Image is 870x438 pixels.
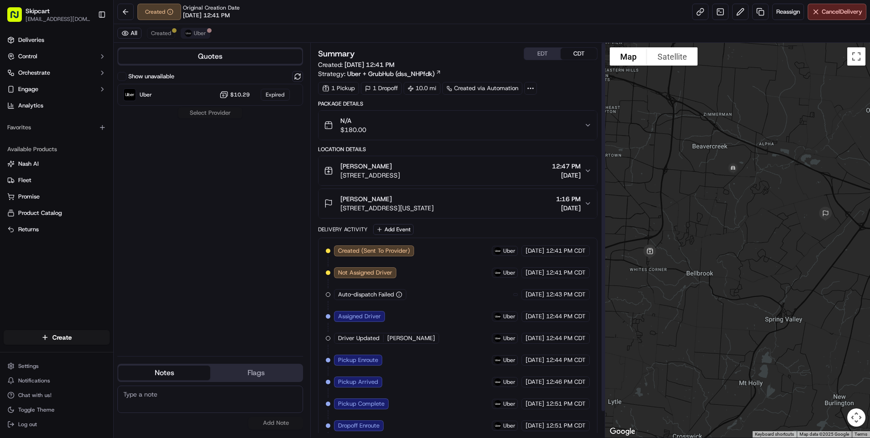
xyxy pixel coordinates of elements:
[503,357,516,364] span: Uber
[230,91,250,98] span: $10.29
[25,15,91,23] button: [EMAIL_ADDRESS][DOMAIN_NAME]
[9,157,24,175] img: Wisdom Oko
[503,247,516,255] span: Uber
[546,356,586,364] span: 12:44 PM CDT
[361,82,402,95] div: 1 Dropoff
[338,247,410,255] span: Created (Sent To Provider)
[319,111,597,140] button: N/A$180.00
[194,30,206,37] span: Uber
[124,89,136,101] img: Uber
[610,47,647,66] button: Show street map
[338,269,392,277] span: Not Assigned Driver
[338,422,379,430] span: Dropoff Enroute
[340,204,434,213] span: [STREET_ADDRESS][US_STATE]
[4,418,110,431] button: Log out
[4,4,94,25] button: Skipcart[EMAIL_ADDRESS][DOMAIN_NAME]
[147,28,175,39] button: Created
[526,290,544,299] span: [DATE]
[556,204,581,213] span: [DATE]
[338,290,394,299] span: Auto-dispatch Failed
[546,400,586,408] span: 12:51 PM CDT
[18,36,44,44] span: Deliveries
[373,224,414,235] button: Add Event
[494,269,501,276] img: uber-new-logo.jpeg
[4,222,110,237] button: Returns
[494,378,501,386] img: uber-new-logo.jpeg
[73,200,150,216] a: 💻API Documentation
[338,356,378,364] span: Pickup Enroute
[4,66,110,80] button: Orchestrate
[524,48,561,60] button: EDT
[776,8,800,16] span: Reassign
[847,47,865,66] button: Toggle fullscreen view
[340,116,366,125] span: N/A
[546,269,586,277] span: 12:41 PM CDT
[503,400,516,407] span: Uber
[7,160,106,168] a: Nash AI
[9,9,27,27] img: Nash
[318,146,597,153] div: Location Details
[261,89,290,101] div: Expired
[494,247,501,255] img: uber-new-logo.jpeg
[183,11,230,20] span: [DATE] 12:41 PM
[128,72,174,81] label: Show unavailable
[28,141,74,148] span: [PERSON_NAME]
[503,313,516,320] span: Uber
[546,290,586,299] span: 12:43 PM CDT
[526,356,544,364] span: [DATE]
[546,247,586,255] span: 12:41 PM CDT
[118,49,302,64] button: Quotes
[18,69,50,77] span: Orchestrate
[526,312,544,321] span: [DATE]
[76,141,79,148] span: •
[4,82,110,97] button: Engage
[561,48,597,60] button: CDT
[9,36,166,51] p: Welcome 👋
[52,333,72,342] span: Create
[7,209,106,217] a: Product Catalog
[526,422,544,430] span: [DATE]
[9,87,25,103] img: 1736555255976-a54dd68f-1ca7-489b-9aae-adbdc363a1c4
[526,334,544,342] span: [DATE]
[210,366,302,380] button: Flags
[104,166,122,173] span: [DATE]
[137,4,181,20] button: Created
[219,90,250,99] button: $10.29
[18,102,43,110] span: Analytics
[4,33,110,47] a: Deliveries
[503,335,516,342] span: Uber
[607,426,637,438] img: Google
[18,52,37,61] span: Control
[183,4,240,11] span: Original Creation Date
[647,47,698,66] button: Show satellite imagery
[808,4,866,20] button: CancelDelivery
[41,87,149,96] div: Start new chat
[546,312,586,321] span: 12:44 PM CDT
[18,406,55,413] span: Toggle Theme
[155,90,166,101] button: Start new chat
[526,269,544,277] span: [DATE]
[151,30,171,37] span: Created
[99,166,102,173] span: •
[546,422,586,430] span: 12:51 PM CDT
[344,61,395,69] span: [DATE] 12:41 PM
[318,60,395,69] span: Created:
[4,157,110,171] button: Nash AI
[318,69,441,78] div: Strategy:
[18,176,31,184] span: Fleet
[18,377,50,384] span: Notifications
[546,334,586,342] span: 12:44 PM CDT
[340,162,392,171] span: [PERSON_NAME]
[338,400,384,408] span: Pickup Complete
[526,378,544,386] span: [DATE]
[4,360,110,372] button: Settings
[7,225,106,234] a: Returns
[494,400,501,407] img: uber-new-logo.jpeg
[4,49,110,64] button: Control
[18,160,39,168] span: Nash AI
[526,247,544,255] span: [DATE]
[822,8,862,16] span: Cancel Delivery
[25,6,50,15] button: Skipcart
